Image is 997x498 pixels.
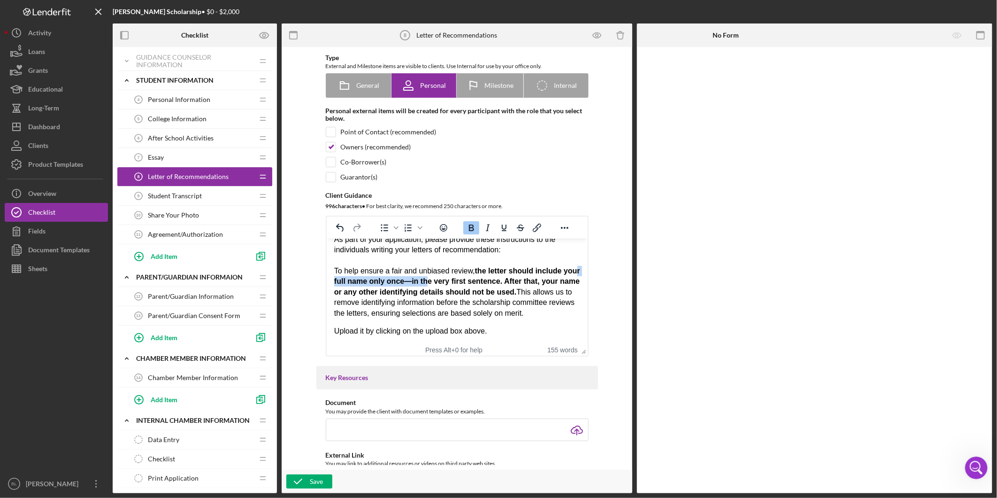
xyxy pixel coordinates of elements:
div: [PERSON_NAME] [42,142,96,152]
div: Archive a Project [14,226,174,243]
img: Profile image for Christina [19,132,38,151]
button: Dashboard [5,117,108,136]
button: Emojis [435,221,451,234]
span: Chamber Member Information [148,374,238,381]
span: Letter of Recommendations [148,173,229,180]
div: Add Item [151,328,177,346]
p: Upload it by clicking on the upload box above. [8,87,253,98]
button: Sheets [5,259,108,278]
button: Bold [463,221,479,234]
text: BL [11,482,17,487]
p: How can we help? [19,83,169,99]
button: Undo [332,221,348,234]
div: Grants [28,61,48,82]
button: Long-Term [5,99,108,117]
span: Personal Information [148,96,210,103]
span: Student Transcript [148,192,202,200]
tspan: 8 [403,32,406,38]
div: For best clarity, we recommend 250 characters or more. [326,202,589,211]
a: Fields [5,222,108,241]
div: Profile image for ChristinaI just thought about it, maybe I need to make some else as the primary... [10,124,178,159]
div: Co-Borrower(s) [341,158,387,166]
div: How to Create a Test Project [14,243,174,261]
iframe: Rich Text Area [327,239,588,344]
div: Owners (recommended) [341,143,411,151]
span: Personal [420,82,446,89]
span: Essay [148,154,164,161]
span: I just thought about it, maybe I need to make some else as the primary contact. so I think I figu... [42,133,389,140]
div: External and Milestone items are visible to clients. Use Internal for use by your office only. [326,62,589,71]
button: Add Item [127,390,249,409]
button: Redo [348,221,364,234]
span: Parent/Guardian Consent Form [148,312,240,319]
div: You may link to additional resources or videos on third party web sites. [326,459,589,468]
div: Educational [28,80,63,101]
div: • $0 - $2,000 [113,8,239,16]
button: Checklist [5,203,108,222]
button: Strikethrough [512,221,528,234]
span: After School Activities [148,134,214,142]
button: BL[PERSON_NAME] [5,475,108,493]
div: Archive a Project [19,230,157,240]
button: Save [286,475,332,489]
span: Checklist [148,455,175,463]
div: Student Information [136,77,253,84]
img: Profile image for Allison [130,15,148,34]
tspan: 12 [136,294,141,299]
div: Letter of Recommendations [417,31,498,39]
div: Sheets [28,259,47,280]
span: Internal [554,82,577,89]
button: Educational [5,80,108,99]
span: Print Application [148,475,199,482]
strong: the letter should include your full name only once—in the very first sentence. After that, your n... [8,28,253,57]
div: Clients [28,136,48,157]
span: College Information [148,115,207,123]
div: Overview [28,184,56,205]
button: 155 words [547,346,578,354]
p: Hi there 👋 [19,67,169,83]
tspan: 4 [138,97,140,102]
div: [PERSON_NAME] [23,475,84,496]
div: Fields [28,222,46,243]
button: Product Templates [5,155,108,174]
div: Dashboard [28,117,60,139]
div: Add Item [151,390,177,408]
div: Press Alt+0 for help [413,346,495,354]
button: Clients [5,136,108,155]
span: Data Entry [148,436,179,444]
tspan: 7 [138,155,140,160]
div: Parent/Guardian Informaion [136,273,253,281]
span: Home [21,317,42,323]
iframe: Intercom live chat [965,457,988,479]
a: Document Templates [5,241,108,259]
div: Checklist [28,203,55,224]
a: Overview [5,184,108,203]
div: Long-Term [28,99,59,120]
span: Messages [78,317,110,323]
div: Point of Contact (recommended) [341,128,437,136]
tspan: 5 [138,117,140,121]
button: Search for help [14,169,174,187]
a: Activity [5,23,108,42]
div: Guidance Counselor Information [136,54,253,69]
div: Press the Up and Down arrow keys to resize the editor. [578,344,588,356]
div: Save [310,475,323,489]
tspan: 13 [136,313,141,318]
b: No Form [713,31,739,39]
button: Reveal or hide additional toolbar items [556,221,572,234]
button: Loans [5,42,108,61]
button: Grants [5,61,108,80]
tspan: 9 [138,194,140,198]
div: Update Permissions Settings [14,191,174,209]
div: Product Templates [28,155,83,176]
div: Chamber Member Information [136,355,253,362]
tspan: 8 [138,174,140,179]
b: [PERSON_NAME] Scholarship [113,8,201,16]
span: General [356,82,379,89]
